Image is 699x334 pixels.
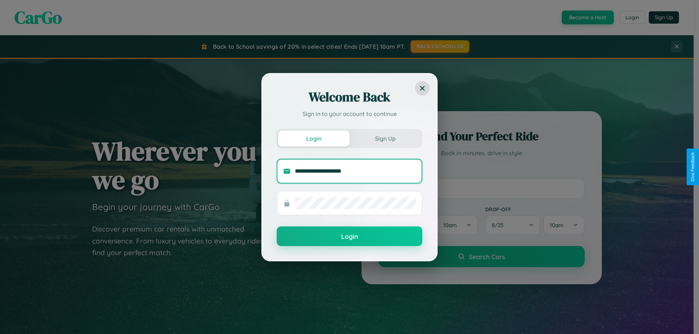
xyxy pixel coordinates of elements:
[349,130,421,146] button: Sign Up
[278,130,349,146] button: Login
[277,88,422,106] h2: Welcome Back
[277,226,422,246] button: Login
[277,109,422,118] p: Sign in to your account to continue
[690,152,695,182] div: Give Feedback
